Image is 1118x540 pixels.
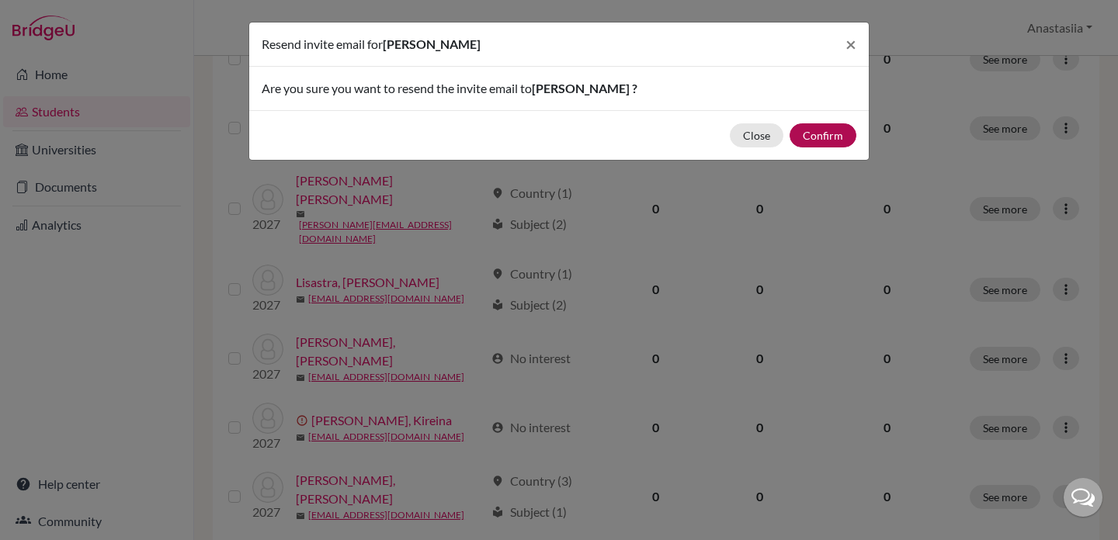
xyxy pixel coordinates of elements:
span: [PERSON_NAME] [383,36,481,51]
button: Close [730,123,783,147]
button: Confirm [790,123,856,147]
span: × [845,33,856,55]
p: Are you sure you want to resend the invite email to [262,79,856,98]
span: Help [36,11,68,25]
span: Resend invite email for [262,36,383,51]
span: [PERSON_NAME] ? [532,81,637,95]
button: Close [833,22,869,66]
